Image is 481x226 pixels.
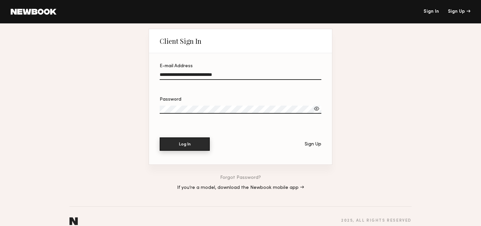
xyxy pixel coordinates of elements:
button: Log In [160,137,210,151]
div: Password [160,97,321,102]
input: Password [160,106,321,114]
div: 2025 , all rights reserved [341,219,412,223]
div: Sign Up [305,142,321,147]
input: E-mail Address [160,72,321,80]
div: Sign Up [448,9,470,14]
div: E-mail Address [160,64,321,69]
div: Client Sign In [160,37,201,45]
a: Forgot Password? [220,176,261,180]
a: If you’re a model, download the Newbook mobile app → [177,186,304,190]
a: Sign In [424,9,439,14]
